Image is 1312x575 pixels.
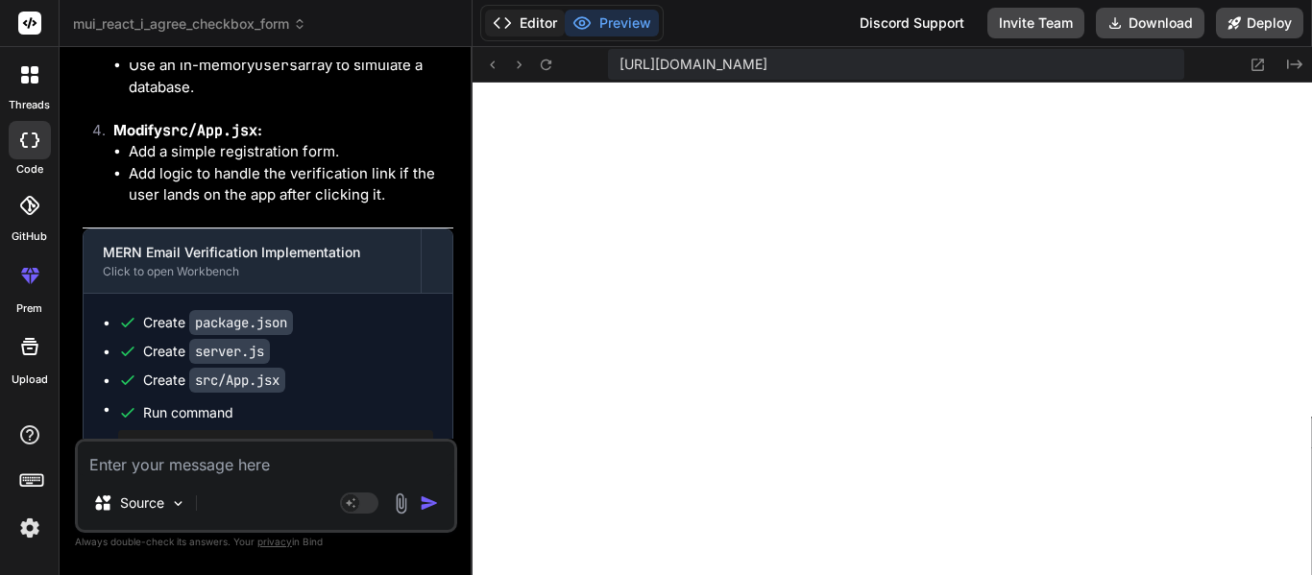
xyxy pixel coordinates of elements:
code: users [255,56,298,75]
span: privacy [257,536,292,547]
code: src/App.jsx [189,368,285,393]
button: Preview [565,10,659,36]
span: Run command [143,403,433,422]
code: package.json [189,310,293,335]
div: MERN Email Verification Implementation [103,243,401,262]
li: Add logic to handle the verification link if the user lands on the app after clicking it. [129,163,453,206]
code: src/App.jsx [162,121,257,140]
label: prem [16,300,42,317]
div: Click to open Workbench [103,264,401,279]
strong: Modify : [113,121,262,139]
img: icon [420,493,439,513]
span: mui_react_i_agree_checkbox_form [73,14,306,34]
button: Invite Team [987,8,1084,38]
code: server.js [189,339,270,364]
li: Add a simple registration form. [129,141,453,163]
div: Create [143,371,285,390]
label: threads [9,97,50,113]
li: Use an in-memory array to simulate a database. [129,55,453,98]
button: MERN Email Verification ImplementationClick to open Workbench [84,229,421,293]
label: code [16,161,43,178]
div: Create [143,342,270,361]
iframe: Preview [473,83,1312,575]
button: Deploy [1216,8,1303,38]
label: GitHub [12,228,47,245]
button: Editor [485,10,565,36]
p: Always double-check its answers. Your in Bind [75,533,457,551]
div: Discord Support [848,8,976,38]
p: Source [120,493,164,513]
img: settings [13,512,46,544]
button: Download [1096,8,1204,38]
img: Pick Models [170,495,186,512]
span: [URL][DOMAIN_NAME] [620,55,767,74]
img: attachment [390,492,412,515]
div: Create [143,313,293,332]
label: Upload [12,371,48,388]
